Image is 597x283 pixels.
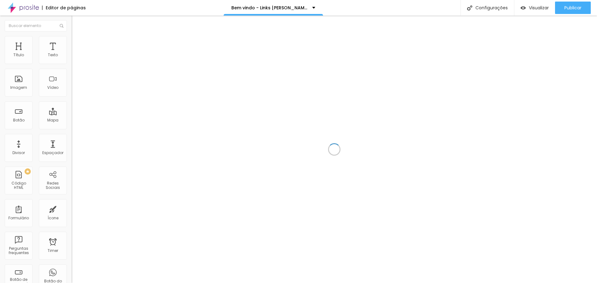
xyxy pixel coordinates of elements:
div: Redes Sociais [40,181,65,190]
div: Formulário [8,216,29,220]
img: view-1.svg [521,5,526,11]
img: Icone [60,24,63,28]
div: Botão [13,118,25,122]
img: Icone [467,5,472,11]
div: Vídeo [47,85,58,90]
button: Publicar [555,2,591,14]
div: Ícone [48,216,58,220]
div: Divisor [12,151,25,155]
div: Título [13,53,24,57]
span: Publicar [564,5,581,10]
div: Timer [48,249,58,253]
p: Bem vindo - Links [PERSON_NAME] Fotografia Autoral [231,6,308,10]
div: Código HTML [6,181,31,190]
div: Texto [48,53,58,57]
input: Buscar elemento [5,20,67,31]
div: Editor de páginas [42,6,86,10]
div: Mapa [47,118,58,122]
div: Imagem [10,85,27,90]
div: Perguntas frequentes [6,246,31,255]
button: Visualizar [514,2,555,14]
div: Espaçador [42,151,63,155]
span: Visualizar [529,5,549,10]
